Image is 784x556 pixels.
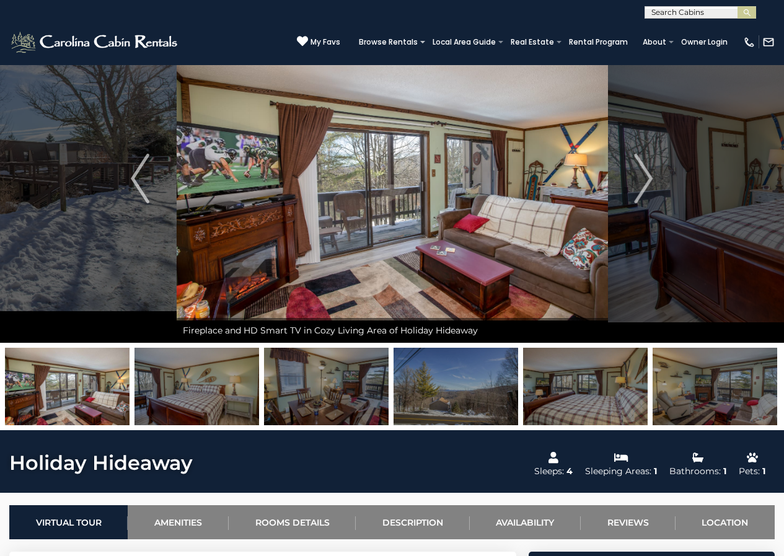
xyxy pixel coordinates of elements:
span: My Favs [311,37,340,48]
a: Virtual Tour [9,505,128,539]
a: Description [356,505,469,539]
a: Browse Rentals [353,33,424,51]
a: Real Estate [504,33,560,51]
img: mail-regular-white.png [762,36,775,48]
button: Previous [104,14,176,343]
a: Availability [470,505,581,539]
div: Fireplace and HD Smart TV in Cozy Living Area of Holiday Hideaway [177,318,608,343]
img: arrow [635,154,653,203]
a: About [636,33,672,51]
a: Owner Login [675,33,734,51]
img: 163267577 [394,348,518,425]
img: arrow [131,154,149,203]
a: Reviews [581,505,675,539]
img: 163267575 [134,348,259,425]
img: 163267578 [523,348,648,425]
a: Location [676,505,775,539]
a: Rental Program [563,33,634,51]
img: 163267576 [5,348,130,425]
img: White-1-2.png [9,30,181,55]
a: Amenities [128,505,228,539]
button: Next [607,14,680,343]
a: Local Area Guide [426,33,502,51]
img: 163267579 [653,348,777,425]
img: phone-regular-white.png [743,36,755,48]
a: My Favs [297,35,340,48]
a: Rooms Details [229,505,356,539]
img: 163267593 [264,348,389,425]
